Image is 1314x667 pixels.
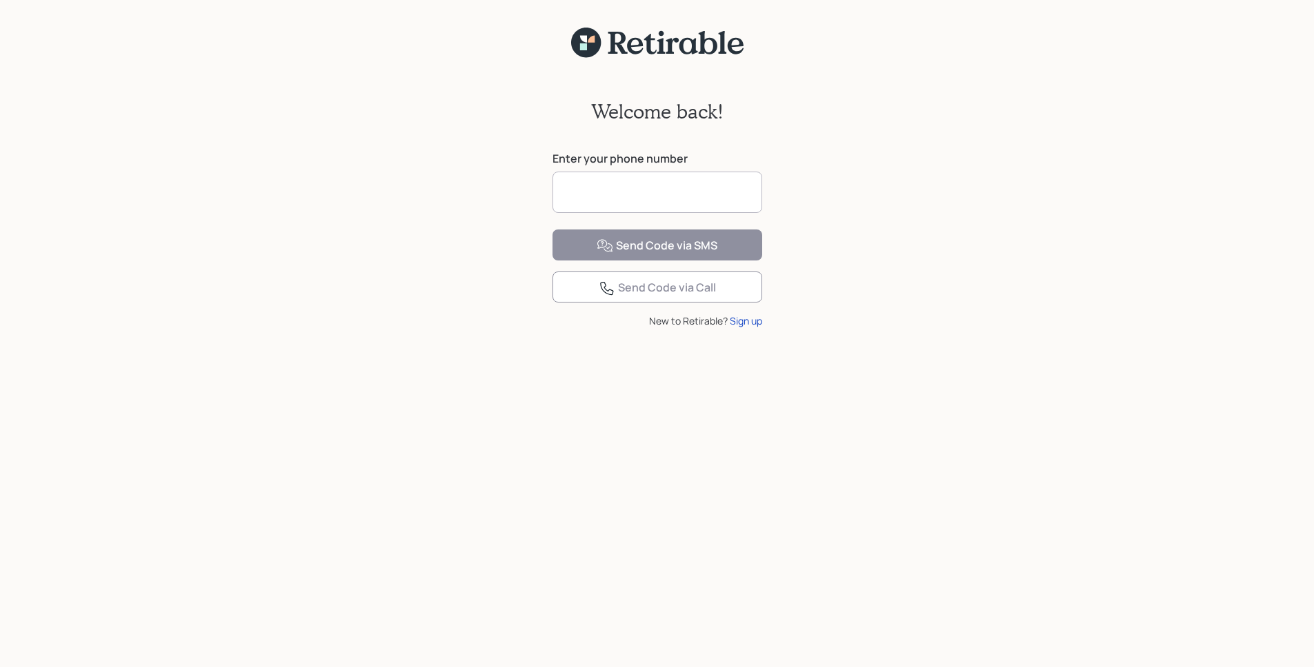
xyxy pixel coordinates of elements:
[730,314,762,328] div: Sign up
[591,100,724,123] h2: Welcome back!
[553,271,762,302] button: Send Code via Call
[553,151,762,166] label: Enter your phone number
[599,280,716,296] div: Send Code via Call
[553,314,762,328] div: New to Retirable?
[553,229,762,260] button: Send Code via SMS
[597,238,717,254] div: Send Code via SMS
